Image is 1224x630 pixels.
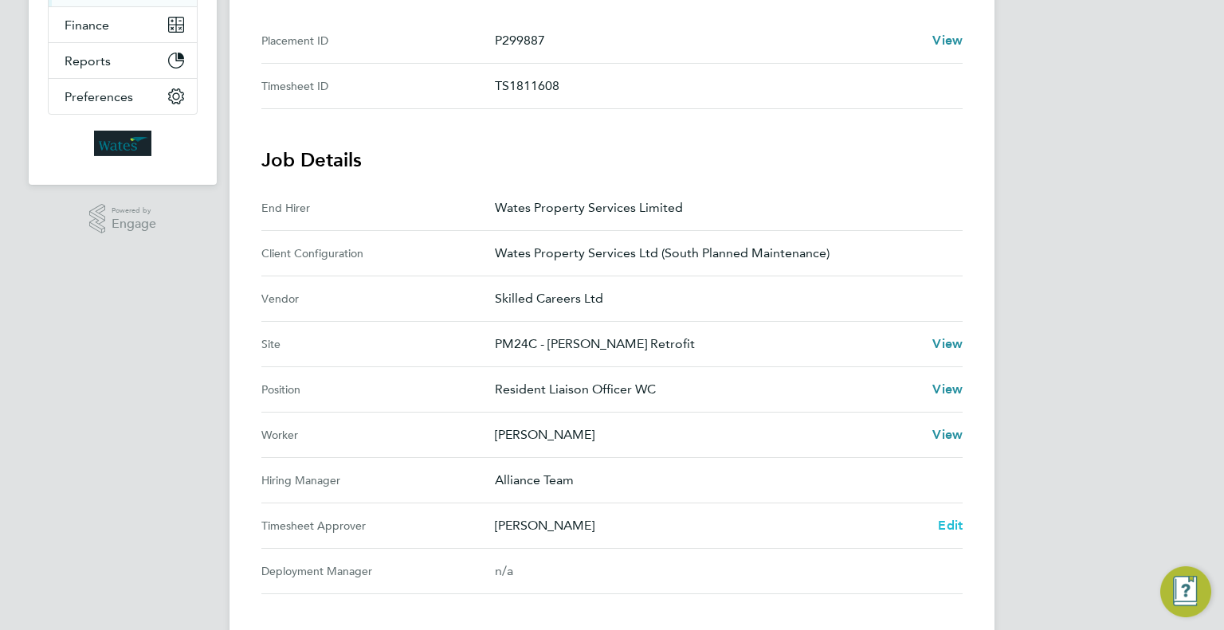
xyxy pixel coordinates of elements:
[261,76,495,96] div: Timesheet ID
[495,425,920,444] p: [PERSON_NAME]
[495,198,950,217] p: Wates Property Services Limited
[495,471,950,490] p: Alliance Team
[495,562,937,581] div: n/a
[495,380,920,399] p: Resident Liaison Officer WC
[48,131,198,156] a: Go to home page
[261,31,495,50] div: Placement ID
[89,204,157,234] a: Powered byEngage
[65,18,109,33] span: Finance
[932,31,963,50] a: View
[49,43,197,78] button: Reports
[932,427,963,442] span: View
[112,217,156,231] span: Engage
[94,131,151,156] img: wates-logo-retina.png
[261,289,495,308] div: Vendor
[65,53,111,68] span: Reports
[261,244,495,263] div: Client Configuration
[495,76,950,96] p: TS1811608
[932,380,963,399] a: View
[261,198,495,217] div: End Hirer
[932,335,963,354] a: View
[261,516,495,535] div: Timesheet Approver
[261,562,495,581] div: Deployment Manager
[932,425,963,444] a: View
[495,244,950,263] p: Wates Property Services Ltd (South Planned Maintenance)
[938,516,963,535] a: Edit
[932,336,963,351] span: View
[261,425,495,444] div: Worker
[261,380,495,399] div: Position
[495,516,925,535] p: [PERSON_NAME]
[65,89,133,104] span: Preferences
[112,204,156,217] span: Powered by
[261,471,495,490] div: Hiring Manager
[938,518,963,533] span: Edit
[495,31,920,50] p: P299887
[1160,566,1211,617] button: Engage Resource Center
[49,79,197,114] button: Preferences
[261,147,963,173] h3: Job Details
[261,335,495,354] div: Site
[495,335,920,354] p: PM24C - [PERSON_NAME] Retrofit
[495,289,950,308] p: Skilled Careers Ltd
[932,33,963,48] span: View
[49,7,197,42] button: Finance
[932,382,963,397] span: View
